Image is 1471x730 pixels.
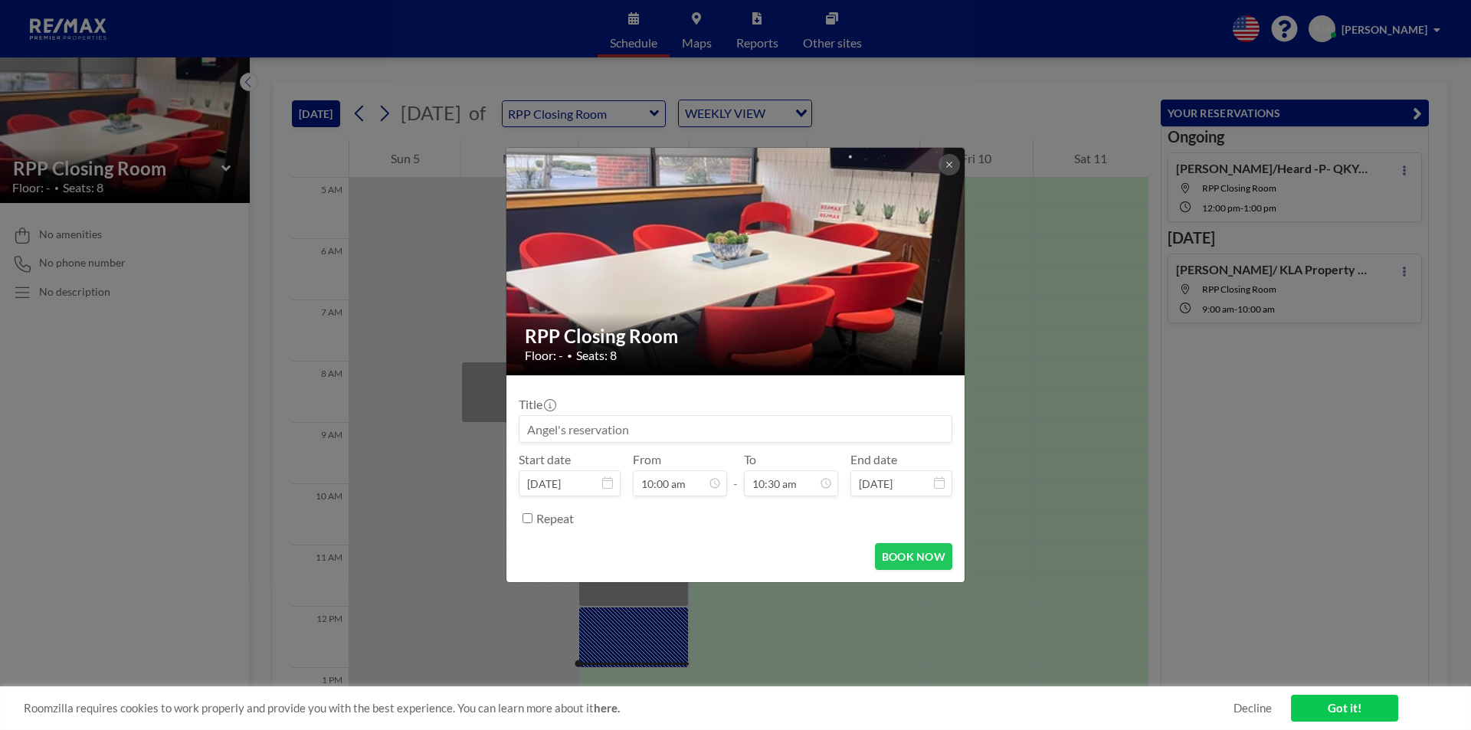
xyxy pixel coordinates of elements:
span: Seats: 8 [576,348,617,363]
label: Title [519,397,555,412]
label: Start date [519,452,571,467]
label: From [633,452,661,467]
input: Angel's reservation [519,416,952,442]
h2: RPP Closing Room [525,325,948,348]
span: Floor: - [525,348,563,363]
span: Roomzilla requires cookies to work properly and provide you with the best experience. You can lea... [24,701,1233,715]
a: here. [594,701,620,715]
label: Repeat [536,511,574,526]
button: BOOK NOW [875,543,952,570]
label: End date [850,452,897,467]
span: • [567,350,572,362]
a: Got it! [1291,695,1398,722]
label: To [744,452,756,467]
a: Decline [1233,701,1272,715]
span: - [733,457,738,491]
